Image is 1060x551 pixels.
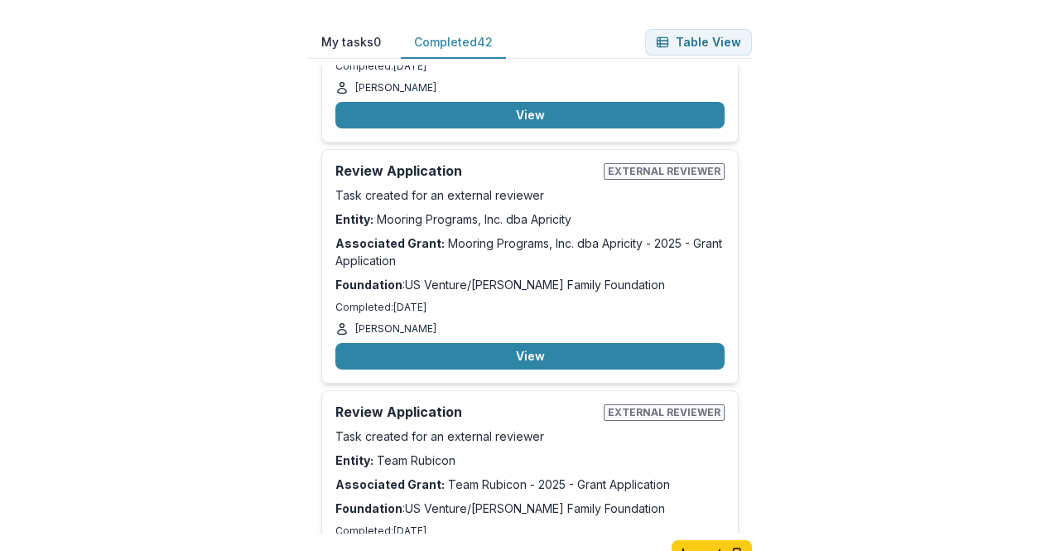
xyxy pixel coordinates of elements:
p: Team Rubicon - 2025 - Grant Application [335,476,725,493]
button: View [335,343,725,370]
strong: Associated Grant: [335,477,445,491]
p: [PERSON_NAME] [355,321,436,336]
p: Mooring Programs, Inc. dba Apricity [335,210,725,228]
h2: Review Application [335,404,597,420]
p: Completed: [DATE] [335,524,725,539]
p: Mooring Programs, Inc. dba Apricity - 2025 - Grant Application [335,234,725,269]
span: External reviewer [604,404,725,421]
p: : US Venture/[PERSON_NAME] Family Foundation [335,276,725,293]
p: Completed: [DATE] [335,300,725,315]
strong: Entity: [335,212,373,226]
p: Task created for an external reviewer [335,428,725,445]
button: View [335,102,725,128]
p: Task created for an external reviewer [335,186,725,204]
strong: Associated Grant: [335,236,445,250]
button: Completed 42 [401,27,506,59]
strong: Entity: [335,453,373,467]
p: : US Venture/[PERSON_NAME] Family Foundation [335,500,725,517]
button: My tasks 0 [308,27,394,59]
h2: Review Application [335,163,597,179]
p: Completed: [DATE] [335,59,725,74]
p: [PERSON_NAME] [355,80,436,95]
strong: Foundation [335,501,402,515]
button: Table View [645,29,752,56]
strong: Foundation [335,278,402,292]
p: Team Rubicon [335,452,725,469]
span: External reviewer [604,163,725,180]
